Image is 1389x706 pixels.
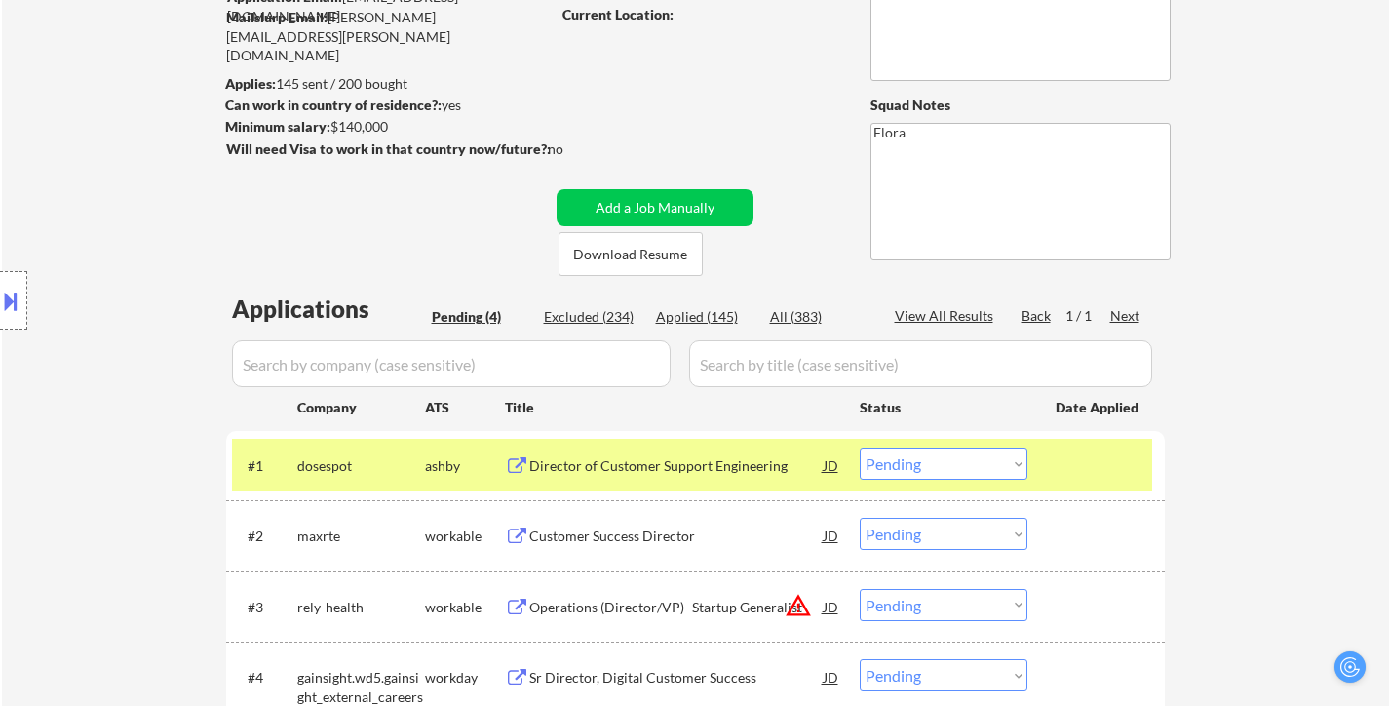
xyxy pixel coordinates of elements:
[226,140,551,157] strong: Will need Visa to work in that country now/future?:
[1022,306,1053,326] div: Back
[822,518,841,553] div: JD
[822,448,841,483] div: JD
[425,398,505,417] div: ATS
[297,398,425,417] div: Company
[297,527,425,546] div: maxrte
[225,118,330,135] strong: Minimum salary:
[822,659,841,694] div: JD
[225,96,544,115] div: yes
[895,306,999,326] div: View All Results
[505,398,841,417] div: Title
[248,527,282,546] div: #2
[548,139,603,159] div: no
[529,527,824,546] div: Customer Success Director
[529,668,824,687] div: Sr Director, Digital Customer Success
[226,8,550,65] div: [PERSON_NAME][EMAIL_ADDRESS][PERSON_NAME][DOMAIN_NAME]
[689,340,1152,387] input: Search by title (case sensitive)
[770,307,868,327] div: All (383)
[822,589,841,624] div: JD
[425,456,505,476] div: ashby
[225,97,442,113] strong: Can work in country of residence?:
[557,189,753,226] button: Add a Job Manually
[225,117,550,137] div: $140,000
[1056,398,1141,417] div: Date Applied
[297,598,425,617] div: rely-health
[870,96,1171,115] div: Squad Notes
[232,340,671,387] input: Search by company (case sensitive)
[544,307,641,327] div: Excluded (234)
[529,598,824,617] div: Operations (Director/VP) -Startup Generalist
[425,668,505,687] div: workday
[432,307,529,327] div: Pending (4)
[785,592,812,619] button: warning_amber
[559,232,703,276] button: Download Resume
[1065,306,1110,326] div: 1 / 1
[425,527,505,546] div: workable
[225,74,550,94] div: 145 sent / 200 bought
[1110,306,1141,326] div: Next
[248,668,282,687] div: #4
[248,598,282,617] div: #3
[297,456,425,476] div: dosespot
[562,6,674,22] strong: Current Location:
[425,598,505,617] div: workable
[225,75,276,92] strong: Applies:
[226,9,328,25] strong: Mailslurp Email:
[529,456,824,476] div: Director of Customer Support Engineering
[656,307,753,327] div: Applied (145)
[297,668,425,706] div: gainsight.wd5.gainsight_external_careers
[860,389,1027,424] div: Status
